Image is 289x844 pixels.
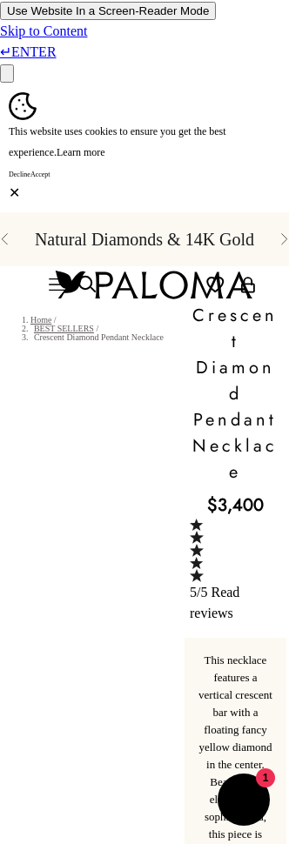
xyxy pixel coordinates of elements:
[34,332,164,342] span: Crescent Diamond Pendant Necklace
[57,146,105,158] a: Learn more
[212,774,275,830] inbox-online-store-chat: Shopify online store chat
[9,92,37,120] img: Cookie banner
[30,315,51,325] a: Home
[34,324,94,333] a: BEST SELLERS
[9,125,226,158] span: This website uses cookies to ensure you get the best experience.
[30,170,50,180] button: Accept
[207,492,264,519] sale-price: $3,400
[190,519,281,620] a: 5/5 Read reviews
[190,303,281,486] h1: Crescent Diamond Pendant Necklace
[9,183,20,204] button: Close
[190,585,207,600] span: 5/5
[22,316,164,342] nav: breadcrumbs
[35,226,254,252] p: Natural Diamonds & 14K Gold
[9,170,30,180] button: Decline
[190,585,239,620] span: Read reviews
